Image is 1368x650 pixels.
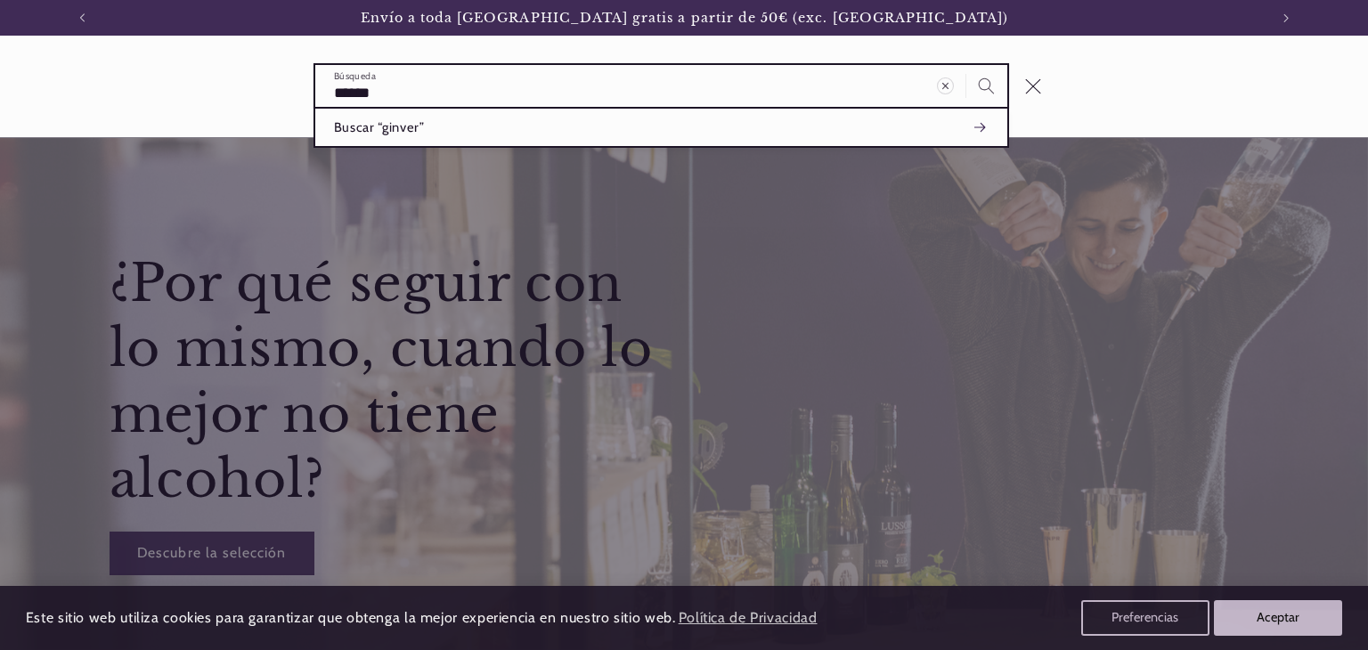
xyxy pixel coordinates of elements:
[966,65,1007,106] button: Búsqueda
[924,65,965,106] button: Borrar término de búsqueda
[361,10,1009,26] span: Envío a toda [GEOGRAPHIC_DATA] gratis a partir de 50€ (exc. [GEOGRAPHIC_DATA])
[1081,600,1209,636] button: Preferencias
[26,609,676,626] span: Este sitio web utiliza cookies para garantizar que obtenga la mejor experiencia en nuestro sitio ...
[1013,66,1054,107] button: Cerrar
[1214,600,1342,636] button: Aceptar
[675,603,819,634] a: Política de Privacidad (opens in a new tab)
[334,118,425,136] span: Buscar “ginver”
